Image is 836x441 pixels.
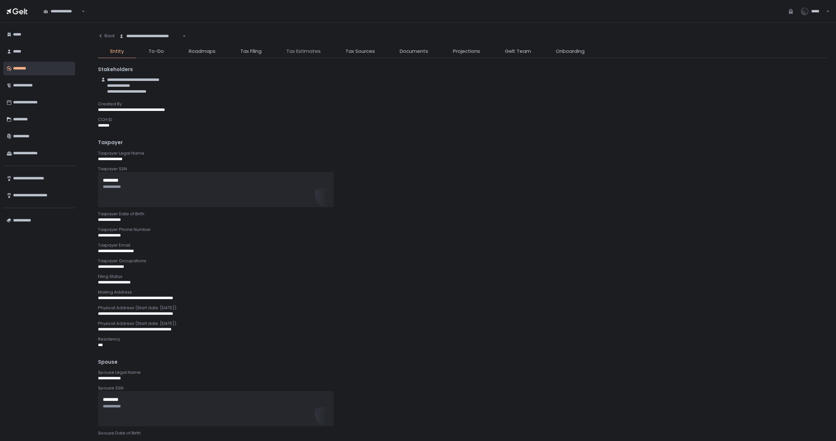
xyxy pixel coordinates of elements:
div: Back [98,33,115,39]
div: Taxpayer Occupations [98,258,827,264]
span: Documents [400,48,428,55]
span: Projections [453,48,480,55]
span: Tax Filing [240,48,262,55]
span: To-Do [149,48,164,55]
div: Taxpayer Email [98,242,827,248]
span: Gelt Team [505,48,531,55]
div: Physical Address (Start date: [DATE]) [98,321,827,327]
div: Mailing Address [98,289,827,295]
div: Residency [98,336,827,342]
div: Taxpayer [98,139,827,146]
div: Spouse SSN [98,385,827,391]
div: Search for option [39,5,85,18]
div: Taxpayer Date of Birth [98,211,827,217]
button: Back [98,29,115,42]
div: Taxpayer Legal Name [98,150,827,156]
div: Spouse Date of Birth [98,430,827,436]
div: Stakeholders [98,66,827,73]
span: Onboarding [556,48,585,55]
div: Spouse [98,358,827,366]
div: Filing Status [98,274,827,280]
div: Spouse Legal Name [98,370,827,375]
span: Roadmaps [189,48,216,55]
div: Taxpayer SSN [98,166,827,172]
div: Taxpayer Phone Number [98,227,827,233]
span: Tax Sources [346,48,375,55]
span: Entity [110,48,124,55]
span: Tax Estimates [286,48,321,55]
div: Physical Address (Start date: [DATE]) [98,305,827,311]
div: Search for option [115,29,186,43]
div: Created By [98,101,827,107]
div: CCH ID [98,117,827,123]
